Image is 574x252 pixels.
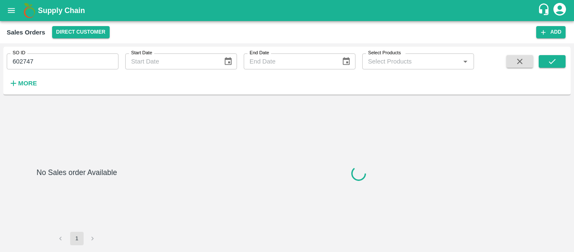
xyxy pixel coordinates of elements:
[244,53,335,69] input: End Date
[536,26,566,38] button: Add
[7,27,45,38] div: Sales Orders
[250,50,269,56] label: End Date
[131,50,152,56] label: Start Date
[21,2,38,19] img: logo
[7,76,39,90] button: More
[18,80,37,87] strong: More
[7,53,118,69] input: Enter SO ID
[368,50,401,56] label: Select Products
[460,56,471,67] button: Open
[2,1,21,20] button: open drawer
[220,53,236,69] button: Choose date
[53,232,101,245] nav: pagination navigation
[537,3,552,18] div: customer-support
[70,232,84,245] button: page 1
[552,2,567,19] div: account of current user
[13,50,25,56] label: SO ID
[338,53,354,69] button: Choose date
[365,56,458,67] input: Select Products
[37,167,117,232] h6: No Sales order Available
[38,5,537,16] a: Supply Chain
[125,53,217,69] input: Start Date
[38,6,85,15] b: Supply Chain
[52,26,110,38] button: Select DC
